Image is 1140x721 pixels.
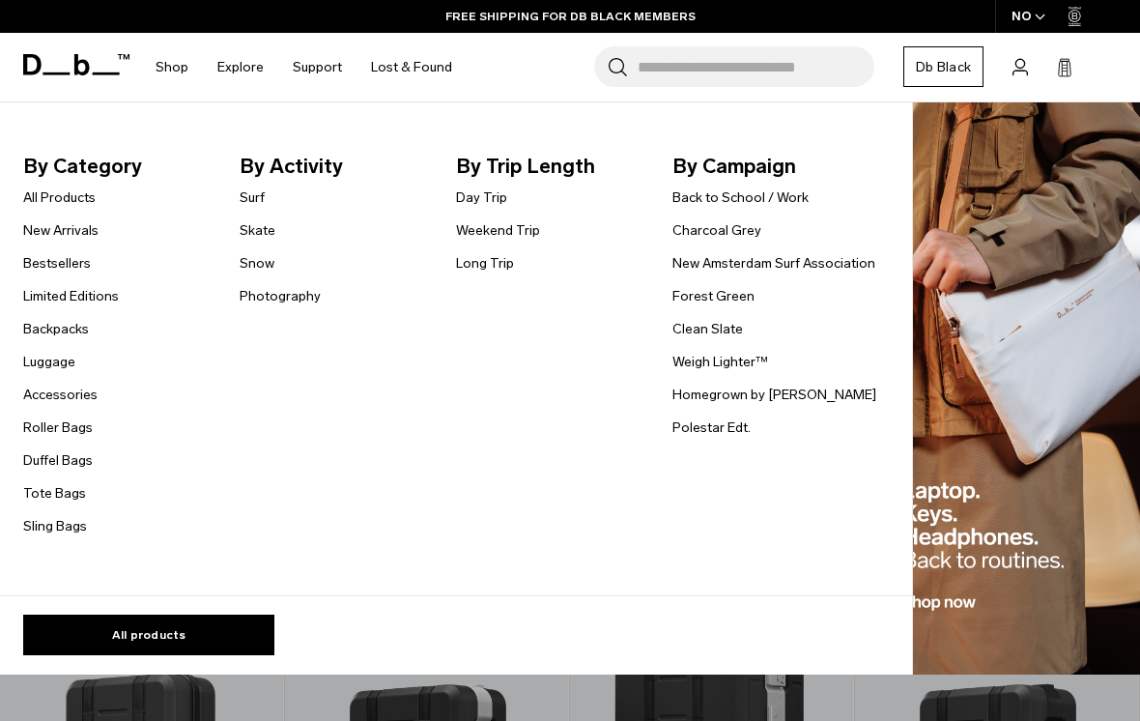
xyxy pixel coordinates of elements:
[23,286,119,306] a: Limited Editions
[240,151,446,182] span: By Activity
[141,33,467,101] nav: Main Navigation
[371,33,452,101] a: Lost & Found
[23,483,86,504] a: Tote Bags
[293,33,342,101] a: Support
[456,187,507,208] a: Day Trip
[23,615,274,655] a: All products
[672,286,755,306] a: Forest Green
[23,516,87,536] a: Sling Bags
[23,253,91,274] a: Bestsellers
[23,187,96,208] a: All Products
[23,151,230,182] span: By Category
[240,187,265,208] a: Surf
[156,33,188,101] a: Shop
[672,187,809,208] a: Back to School / Work
[445,8,696,25] a: FREE SHIPPING FOR DB BLACK MEMBERS
[672,220,761,241] a: Charcoal Grey
[23,418,93,438] a: Roller Bags
[672,418,751,438] a: Polestar Edt.
[23,220,99,241] a: New Arrivals
[23,385,98,405] a: Accessories
[672,151,879,182] span: By Campaign
[456,151,663,182] span: By Trip Length
[456,253,514,274] a: Long Trip
[240,220,275,241] a: Skate
[913,102,1140,676] img: Db
[240,253,274,274] a: Snow
[672,253,875,274] a: New Amsterdam Surf Association
[23,352,75,372] a: Luggage
[456,220,540,241] a: Weekend Trip
[903,46,983,87] a: Db Black
[240,286,321,306] a: Photography
[23,450,93,471] a: Duffel Bags
[217,33,264,101] a: Explore
[672,319,743,339] a: Clean Slate
[672,352,768,372] a: Weigh Lighter™
[23,319,89,339] a: Backpacks
[672,385,876,405] a: Homegrown by [PERSON_NAME]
